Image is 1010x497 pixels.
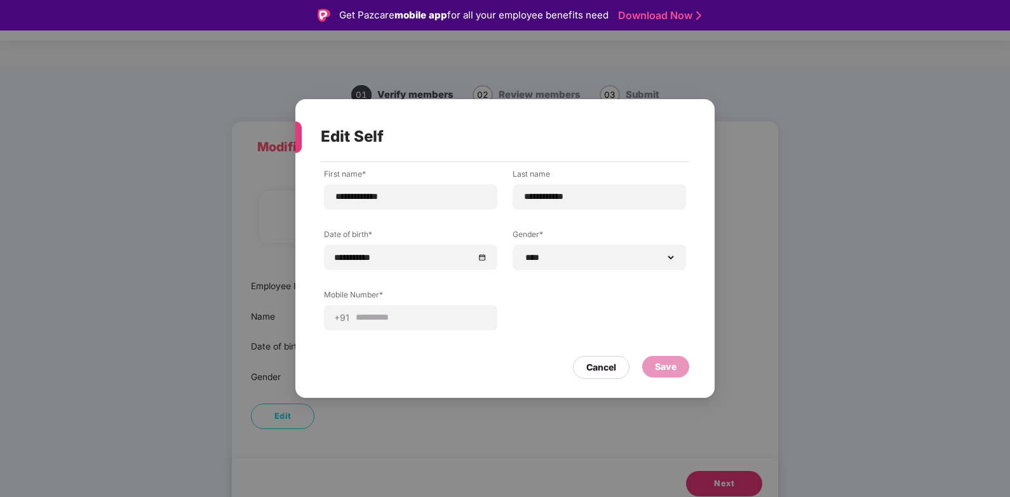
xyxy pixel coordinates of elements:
[318,9,330,22] img: Logo
[513,168,686,184] label: Last name
[321,112,659,161] div: Edit Self
[324,229,497,245] label: Date of birth*
[618,9,697,22] a: Download Now
[394,9,447,21] strong: mobile app
[324,168,497,184] label: First name*
[696,9,701,22] img: Stroke
[513,229,686,245] label: Gender*
[655,360,677,374] div: Save
[586,360,616,374] div: Cancel
[324,289,497,305] label: Mobile Number*
[339,8,609,23] div: Get Pazcare for all your employee benefits need
[334,311,354,323] span: +91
